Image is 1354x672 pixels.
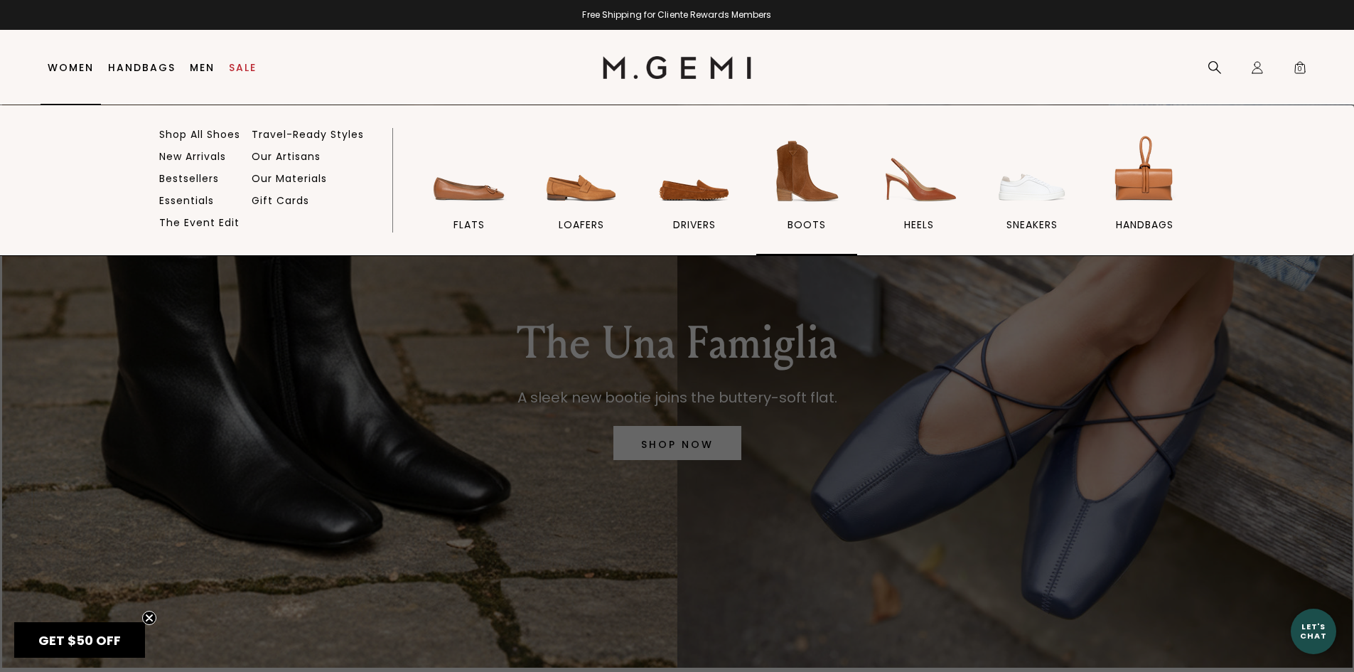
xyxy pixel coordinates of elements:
[673,218,716,231] span: drivers
[252,194,309,207] a: Gift Cards
[879,132,959,211] img: heels
[252,128,364,141] a: Travel-Ready Styles
[159,128,240,141] a: Shop All Shoes
[159,216,240,229] a: The Event Edit
[429,132,509,211] img: flats
[229,62,257,73] a: Sale
[1006,218,1058,231] span: sneakers
[159,194,214,207] a: Essentials
[531,132,632,255] a: loafers
[655,132,734,211] img: drivers
[252,172,327,185] a: Our Materials
[142,611,156,625] button: Close teaser
[869,132,969,255] a: heels
[1094,132,1195,255] a: handbags
[559,218,604,231] span: loafers
[788,218,826,231] span: BOOTS
[643,132,744,255] a: drivers
[419,132,520,255] a: flats
[14,622,145,658] div: GET $50 OFFClose teaser
[756,132,857,255] a: BOOTS
[1293,63,1307,78] span: 0
[982,132,1082,255] a: sneakers
[48,62,94,73] a: Women
[108,62,176,73] a: Handbags
[904,218,934,231] span: heels
[453,218,485,231] span: flats
[1291,622,1336,640] div: Let's Chat
[38,631,121,649] span: GET $50 OFF
[159,172,219,185] a: Bestsellers
[190,62,215,73] a: Men
[1116,218,1173,231] span: handbags
[992,132,1072,211] img: sneakers
[603,56,751,79] img: M.Gemi
[159,150,226,163] a: New Arrivals
[542,132,621,211] img: loafers
[767,132,847,211] img: BOOTS
[252,150,321,163] a: Our Artisans
[1105,132,1184,211] img: handbags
